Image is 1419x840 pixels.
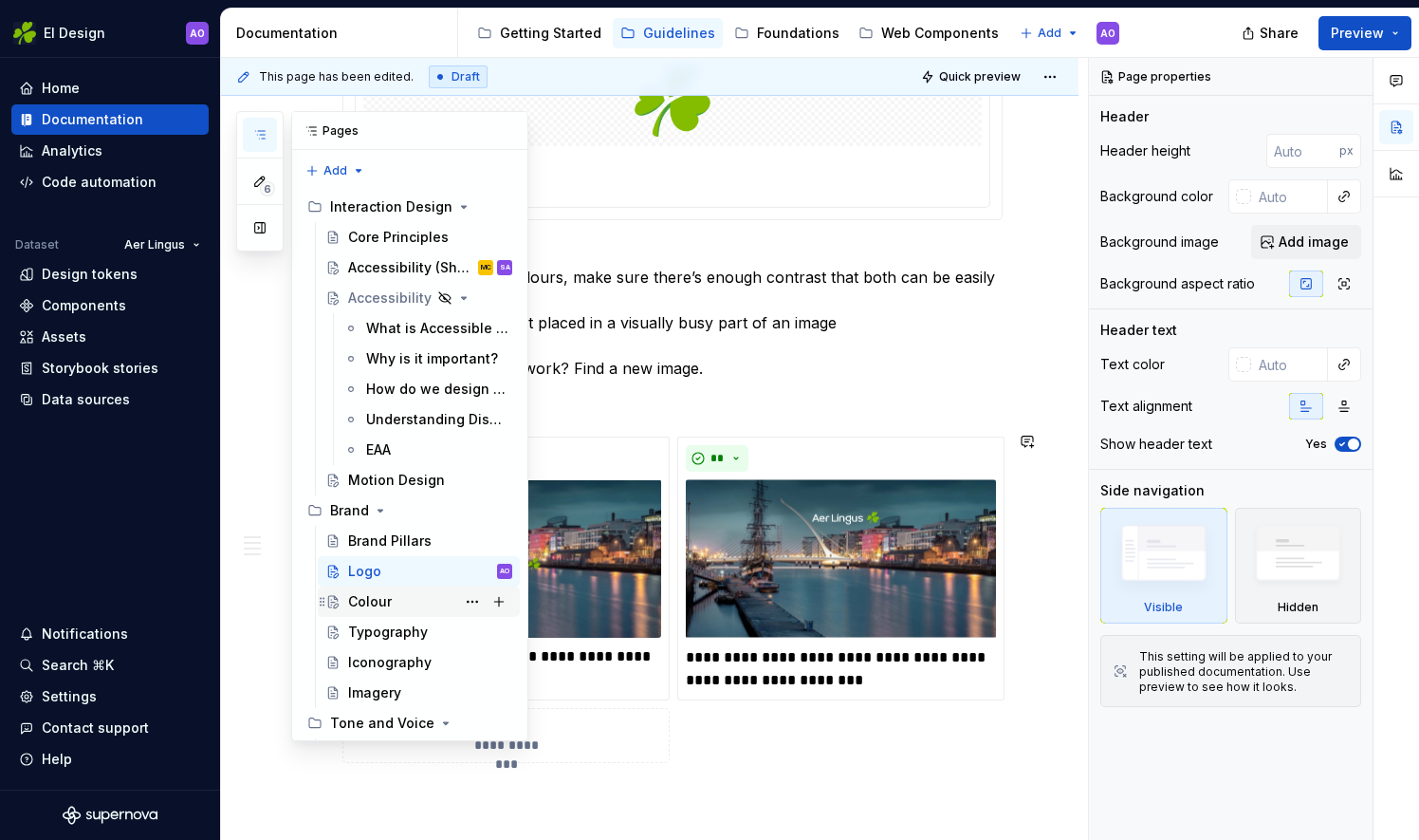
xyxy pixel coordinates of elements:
p: Tips ● As our logo has two colours, make sure there’s enough contrast that both can be easily see... [342,243,1003,380]
a: Brand Pillars [318,526,520,556]
div: Settings [42,687,97,706]
div: Guidelines [643,24,715,43]
span: Add [323,163,347,178]
div: Notifications [42,625,128,644]
p: px [1339,143,1354,159]
div: Typography [348,623,428,642]
a: Guidelines [613,18,723,48]
a: Foundations [727,18,847,48]
div: AO [190,26,205,41]
a: Iconography [318,647,520,678]
a: Getting Started [470,18,609,48]
div: Web Components [881,24,999,43]
div: Text color [1100,355,1165,374]
div: Header text [1100,321,1177,340]
span: Quick preview [939,69,1021,84]
a: Supernova Logo [63,806,157,825]
div: Background aspect ratio [1100,274,1255,293]
div: Understanding Disability [366,410,508,429]
div: Getting Started [500,24,601,43]
div: Analytics [42,141,102,160]
div: Assets [42,327,86,346]
input: Auto [1251,347,1328,382]
a: Web Components [851,18,1006,48]
img: 56b5df98-d96d-4d7e-807c-0afdf3bdaefa.png [13,22,36,45]
span: This page has been edited. [259,69,414,84]
div: Accessibility (Short version) [348,258,474,277]
div: Hidden [1235,508,1362,624]
a: Why is it important? [336,344,520,374]
div: Iconography [348,653,432,672]
div: Search ⌘K [42,656,114,675]
a: Data sources [11,384,209,415]
div: Header [1100,107,1149,126]
div: Brand [330,501,369,520]
span: Aer Lingus [124,237,185,252]
div: Help [42,750,72,769]
div: What is Accessible Design? [366,319,508,338]
div: Side navigation [1100,481,1205,500]
button: Help [11,744,209,775]
div: How do we design for Inclusivity? [366,380,508,399]
span: Draft [451,69,480,84]
div: Dataset [15,237,59,252]
div: Colour [348,592,392,611]
div: Pages [292,112,527,150]
a: Documentation [11,104,209,135]
label: Yes [1305,437,1327,452]
a: Motion Design [318,465,520,495]
div: Documentation [42,110,143,129]
a: Core Principles [318,222,520,252]
a: How do we design for Inclusivity? [336,374,520,404]
button: Add [300,158,371,184]
span: Add [1038,26,1061,41]
div: Core Principles [348,228,449,247]
span: Add image [1279,233,1349,252]
img: 1eeb9c15-e0aa-43f1-970c-40c018369e6d.jpeg [686,479,996,639]
span: Share [1260,24,1299,43]
a: Settings [11,681,209,712]
a: Design tokens [11,259,209,289]
div: Interaction Design [330,197,452,216]
div: MC [481,258,491,277]
a: Storybook stories [11,353,209,383]
div: SA [500,258,510,277]
button: Preview [1318,16,1411,50]
a: Components [11,290,209,321]
button: Aer Lingus [116,232,209,258]
div: Logo [348,562,381,581]
a: Accessibility [318,283,520,313]
input: Auto [1266,134,1339,168]
div: EAA [366,440,391,459]
div: Text alignment [1100,397,1192,416]
div: Background image [1100,233,1219,252]
div: Tone and Voice [300,708,520,738]
div: Data sources [42,390,130,409]
a: Overview [318,738,520,769]
div: Foundations [757,24,839,43]
button: Add image [1251,225,1361,259]
div: Design tokens [42,265,138,284]
button: EI DesignAO [4,12,216,53]
div: Background color [1100,187,1213,206]
div: Show header text [1100,435,1212,454]
a: LogoAO [318,556,520,587]
div: Visible [1144,600,1183,615]
div: Imagery [348,683,401,702]
div: Motion Design [348,471,445,490]
div: Page tree [470,14,1010,52]
button: Quick preview [915,64,1029,90]
button: Share [1232,16,1311,50]
div: Visible [1100,508,1227,624]
a: Home [11,73,209,103]
a: What is Accessible Design? [336,313,520,344]
a: Accessibility (Short version)MCSA [318,252,520,283]
div: Contact support [42,719,149,737]
div: Brand [300,495,520,526]
div: AO [500,562,509,581]
div: Header height [1100,141,1190,160]
a: Understanding Disability [336,404,520,435]
div: Hidden [1278,600,1318,615]
div: AO [1100,26,1115,41]
a: Code automation [11,167,209,197]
